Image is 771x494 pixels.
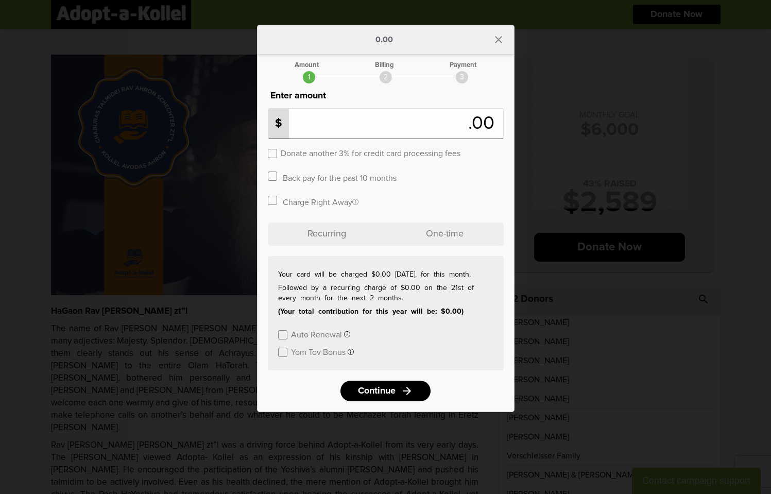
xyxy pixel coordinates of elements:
i: close [492,33,505,46]
div: 1 [303,71,315,83]
div: Billing [375,62,394,69]
a: Continuearrow_forward [340,381,431,401]
div: Payment [450,62,476,69]
p: $ [268,109,289,139]
label: Donate another 3% for credit card processing fees [281,148,460,158]
label: Auto Renewal [291,329,342,339]
button: Auto Renewal [291,329,350,339]
p: One-time [386,223,504,246]
i: arrow_forward [401,385,413,397]
span: Continue [358,386,396,396]
div: Amount [295,62,319,69]
p: Followed by a recurring charge of $0.00 on the 21st of every month for the next 2 months. [278,283,493,303]
p: Enter amount [268,89,504,103]
div: 2 [380,71,392,83]
span: .00 [468,114,500,133]
label: Yom Tov Bonus [291,347,346,356]
label: Charge Right Away [283,197,358,207]
label: Back pay for the past 10 months [283,173,397,182]
button: Yom Tov Bonus [291,347,354,356]
p: Your card will be charged $0.00 [DATE], for this month. [278,269,493,280]
p: 0.00 [375,36,393,44]
div: 3 [456,71,468,83]
p: Recurring [268,223,386,246]
p: (Your total contribution for this year will be: $0.00) [278,306,493,317]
